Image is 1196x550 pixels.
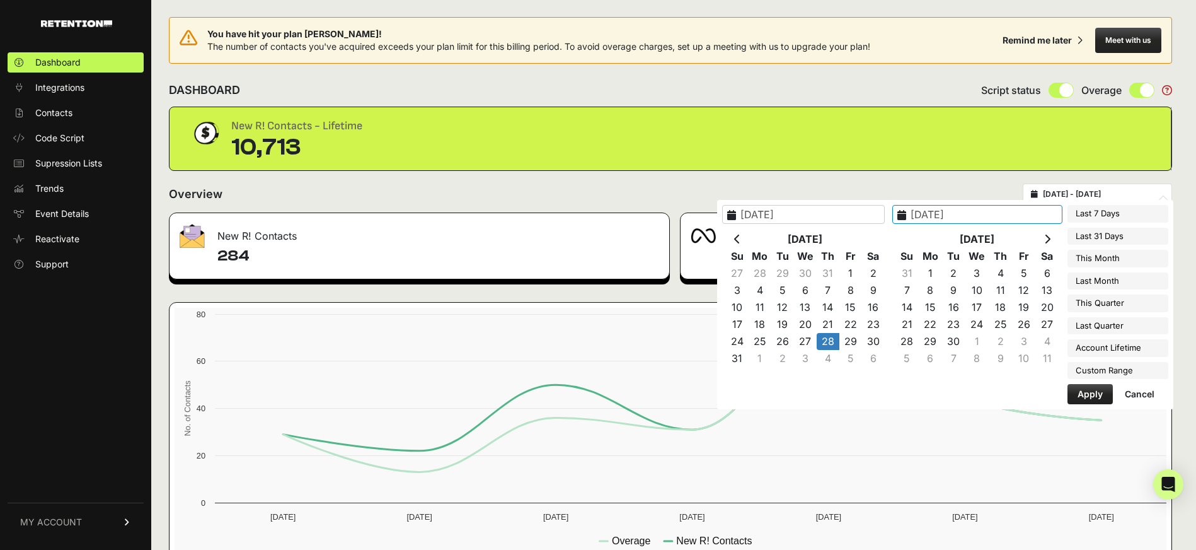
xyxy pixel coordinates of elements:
td: 21 [817,316,839,333]
img: fa-meta-2f981b61bb99beabf952f7030308934f19ce035c18b003e963880cc3fabeebb7.png [691,228,716,243]
td: 19 [771,316,794,333]
span: Contacts [35,107,72,119]
text: [DATE] [1089,512,1114,522]
td: 29 [919,333,942,350]
td: 4 [749,282,771,299]
text: [DATE] [816,512,841,522]
td: 5 [895,350,919,367]
th: Fr [1012,248,1035,265]
a: Contacts [8,103,144,123]
td: 31 [817,265,839,282]
div: Open Intercom Messenger [1153,469,1183,500]
td: 18 [749,316,771,333]
th: Tu [942,248,965,265]
a: Code Script [8,128,144,148]
a: Trends [8,178,144,199]
li: Custom Range [1067,362,1168,380]
td: 19 [1012,299,1035,316]
td: 3 [726,282,749,299]
li: Last Quarter [1067,317,1168,335]
td: 20 [794,316,817,333]
a: Event Details [8,204,144,224]
td: 22 [919,316,942,333]
th: [DATE] [919,231,1036,248]
span: Reactivate [35,233,79,245]
td: 31 [726,350,749,367]
td: 14 [817,299,839,316]
span: MY ACCOUNT [20,516,82,529]
td: 28 [749,265,771,282]
td: 8 [919,282,942,299]
td: 2 [771,350,794,367]
td: 29 [771,265,794,282]
text: 20 [197,451,205,460]
th: Fr [839,248,862,265]
td: 24 [726,333,749,350]
td: 1 [919,265,942,282]
td: 13 [1035,282,1059,299]
td: 17 [965,299,989,316]
li: Account Lifetime [1067,339,1168,357]
img: fa-envelope-19ae18322b30453b285274b1b8af3d052b27d846a4fbe8435d1a52b978f639a2.png [180,224,205,248]
td: 27 [1035,316,1059,333]
a: Integrations [8,78,144,98]
td: 17 [726,316,749,333]
td: 22 [839,316,862,333]
text: [DATE] [679,512,704,522]
li: This Quarter [1067,295,1168,312]
td: 3 [794,350,817,367]
text: [DATE] [543,512,568,522]
td: 2 [989,333,1012,350]
button: Apply [1067,384,1113,404]
text: New R! Contacts [676,535,752,546]
text: [DATE] [406,512,432,522]
img: dollar-coin-05c43ed7efb7bc0c12610022525b4bbbb207c7efeef5aecc26f025e68dcafac9.png [190,117,221,149]
td: 15 [839,299,862,316]
td: 16 [942,299,965,316]
td: 4 [989,265,1012,282]
td: 7 [942,350,965,367]
td: 6 [919,350,942,367]
th: Sa [1035,248,1059,265]
text: 60 [197,356,205,366]
th: We [965,248,989,265]
td: 3 [965,265,989,282]
th: Su [895,248,919,265]
text: 0 [201,498,205,508]
td: 24 [965,316,989,333]
span: Integrations [35,81,84,94]
td: 1 [839,265,862,282]
td: 23 [942,316,965,333]
a: Reactivate [8,229,144,249]
span: You have hit your plan [PERSON_NAME]! [207,28,870,40]
li: This Month [1067,250,1168,267]
span: Event Details [35,208,89,220]
td: 10 [1012,350,1035,367]
a: Supression Lists [8,153,144,173]
td: 23 [862,316,885,333]
td: 2 [942,265,965,282]
td: 10 [726,299,749,316]
div: Remind me later [1003,34,1072,47]
td: 26 [1012,316,1035,333]
td: 11 [749,299,771,316]
td: 27 [726,265,749,282]
a: MY ACCOUNT [8,503,144,541]
td: 5 [771,282,794,299]
span: Overage [1081,83,1122,98]
td: 28 [895,333,919,350]
th: Th [989,248,1012,265]
td: 11 [989,282,1012,299]
td: 2 [862,265,885,282]
td: 6 [1035,265,1059,282]
td: 25 [989,316,1012,333]
td: 30 [862,333,885,350]
th: Su [726,248,749,265]
td: 12 [1012,282,1035,299]
li: Last 31 Days [1067,228,1168,245]
td: 7 [895,282,919,299]
td: 5 [1012,265,1035,282]
span: Dashboard [35,56,81,69]
td: 29 [839,333,862,350]
h2: Overview [169,185,222,203]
